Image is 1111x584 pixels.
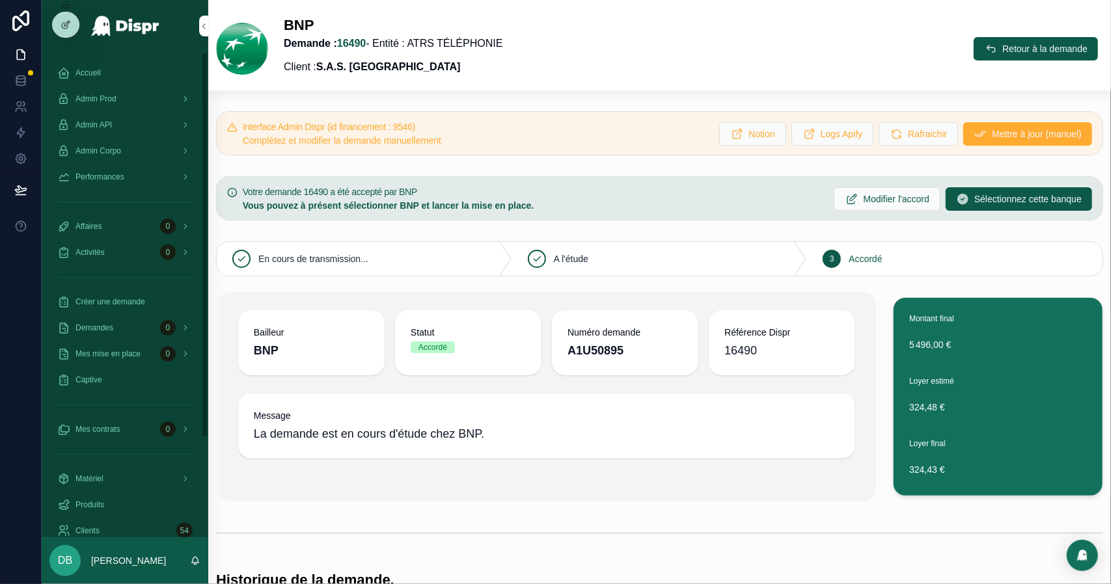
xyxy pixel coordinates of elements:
a: Affaires0 [49,215,200,238]
span: 324,48 € [909,401,1087,414]
span: Complétez et modifier la demande manuellement [243,135,441,146]
span: Matériel [75,473,103,484]
span: A l'étude [554,252,588,265]
a: Demandes0 [49,316,200,339]
a: Produits [49,493,200,516]
button: Modifier l'accord [834,187,940,211]
span: Clients [75,525,100,536]
span: Sélectionnez cette banque [974,192,1082,206]
span: Admin Corpo [75,146,121,156]
span: Mettre à jour (manuel) [992,127,1082,140]
strong: A1U50895 [568,344,624,357]
div: 0 [160,320,176,336]
span: Accordé [849,252,882,265]
strong: Demande : [284,38,366,49]
span: Accueil [75,68,101,78]
span: Admin API [75,120,112,130]
a: Admin Corpo [49,139,200,163]
a: Performances [49,165,200,189]
span: Performances [75,172,124,182]
span: Captive [75,375,102,385]
button: Mettre à jour (manuel) [963,122,1092,146]
span: 324,43 € [909,463,1087,476]
span: Référence Dispr [724,326,840,339]
a: Mes mise en place0 [49,342,200,365]
span: Statut [411,326,526,339]
a: Matériel [49,467,200,490]
h5: Interface Admin Dispr (id financement : 9546) [243,122,709,131]
span: 3 [830,254,834,264]
a: Mes contrats0 [49,418,200,441]
div: Accordé [418,341,447,353]
a: Admin API [49,113,200,137]
button: Rafraichir [879,122,958,146]
span: Modifier l'accord [863,192,929,206]
div: scrollable content [42,52,208,537]
img: App logo [90,16,160,36]
span: Demandes [75,323,113,333]
div: 0 [160,219,176,234]
span: Mes mise en place [75,349,141,359]
button: Notion [719,122,786,146]
button: Logs Apify [791,122,874,146]
span: DB [58,553,72,568]
span: En cours de transmission... [258,252,368,265]
button: Retour à la demande [974,37,1098,60]
span: Activités [75,247,105,258]
span: Logs Apify [821,127,863,140]
div: 54 [176,523,193,538]
span: Produits [75,499,104,510]
a: Accueil [49,61,200,85]
span: Notion [748,127,775,140]
a: Admin Prod [49,87,200,111]
strong: S.A.S. [GEOGRAPHIC_DATA] [316,61,461,72]
span: Loyer final [909,439,945,448]
span: Créer une demande [75,297,145,307]
a: 16490 [337,38,366,49]
span: Message [254,409,840,422]
div: 0 [160,421,176,437]
span: 5 496,00 € [909,338,1087,351]
h5: Votre demande 16490 a été accepté par BNP [243,187,824,196]
div: 0 [160,346,176,362]
div: 0 [160,245,176,260]
a: Activités0 [49,241,200,264]
button: Sélectionnez cette banque [946,187,1092,211]
p: - Entité : ATRS TÉLÉPHONIE [284,36,502,51]
p: Client : [284,59,502,75]
span: Affaires [75,221,102,232]
div: **Vous pouvez à présent sélectionner BNP et lancer la mise en place.** [243,199,824,212]
span: Bailleur [254,326,369,339]
strong: BNP [254,344,279,357]
a: Clients54 [49,519,200,542]
span: Mes contrats [75,424,120,434]
span: Numéro demande [568,326,683,339]
a: Créer une demande [49,290,200,313]
span: Rafraichir [908,127,947,140]
strong: Vous pouvez à présent sélectionner BNP et lancer la mise en place. [243,200,534,211]
a: Captive [49,368,200,392]
span: Montant final [909,314,954,323]
div: Complétez et modifier la demande manuellement [243,134,709,147]
span: Admin Prod [75,94,117,104]
p: [PERSON_NAME] [91,554,166,567]
span: 16490 [724,341,757,360]
div: Open Intercom Messenger [1067,540,1098,571]
span: Loyer estimé [909,377,954,386]
span: La demande est en cours d'étude chez BNP. [254,425,840,443]
span: Retour à la demande [1002,42,1088,55]
h1: BNP [284,16,502,36]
